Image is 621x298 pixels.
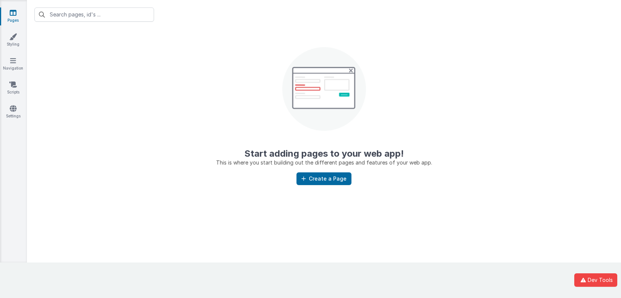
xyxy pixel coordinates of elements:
button: Create a Page [296,172,351,185]
strong: Start adding pages to your web app! [245,148,404,159]
button: Dev Tools [574,273,617,287]
p: This is where you start building out the different pages and features of your web app. [27,159,621,166]
input: Search pages, id's ... [34,7,154,22]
